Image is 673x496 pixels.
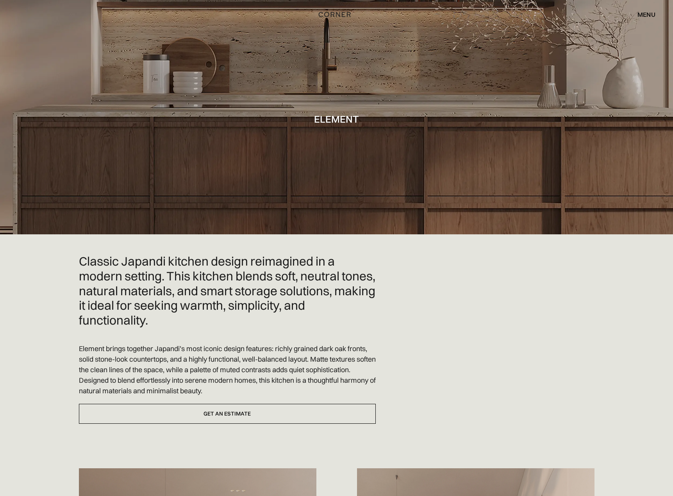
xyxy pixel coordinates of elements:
h2: Classic Japandi kitchen design reimagined in a modern setting. This kitchen blends soft, neutral ... [79,254,376,328]
a: Get an estimate [79,404,376,424]
a: home [299,9,374,20]
h1: Element [314,114,359,124]
div: menu [637,11,655,18]
p: Element brings together Japandi’s most iconic design features: richly grained dark oak fronts, so... [79,343,376,396]
div: menu [630,8,655,21]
